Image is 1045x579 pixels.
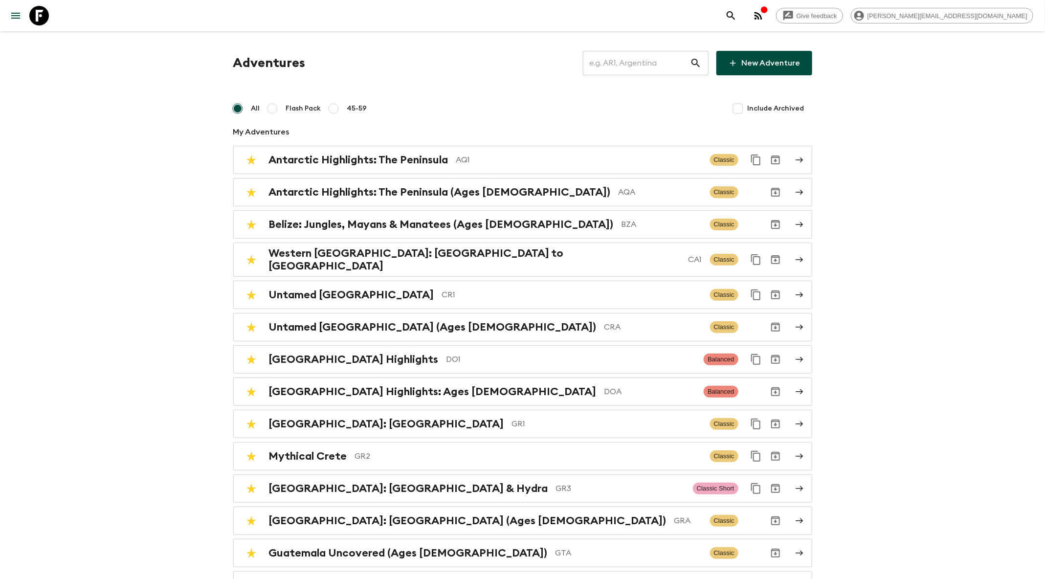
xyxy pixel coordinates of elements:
a: [GEOGRAPHIC_DATA]: [GEOGRAPHIC_DATA]GR1ClassicDuplicate for 45-59Archive [233,410,812,438]
h2: Untamed [GEOGRAPHIC_DATA] (Ages [DEMOGRAPHIC_DATA]) [269,321,597,334]
a: [GEOGRAPHIC_DATA]: [GEOGRAPHIC_DATA] & HydraGR3Classic ShortDuplicate for 45-59Archive [233,474,812,503]
span: Classic [710,515,738,527]
span: Classic [710,219,738,230]
a: Give feedback [776,8,843,23]
button: Archive [766,446,785,466]
h2: Belize: Jungles, Mayans & Manatees (Ages [DEMOGRAPHIC_DATA]) [269,218,614,231]
p: GR2 [355,450,702,462]
input: e.g. AR1, Argentina [583,49,690,77]
p: GR1 [512,418,702,430]
a: Belize: Jungles, Mayans & Manatees (Ages [DEMOGRAPHIC_DATA])BZAClassicArchive [233,210,812,239]
a: [GEOGRAPHIC_DATA] Highlights: Ages [DEMOGRAPHIC_DATA]DOABalancedArchive [233,378,812,406]
h2: Mythical Crete [269,450,347,463]
a: Untamed [GEOGRAPHIC_DATA]CR1ClassicDuplicate for 45-59Archive [233,281,812,309]
p: CRA [604,321,702,333]
p: GRA [674,515,702,527]
a: Guatemala Uncovered (Ages [DEMOGRAPHIC_DATA])GTAClassicArchive [233,539,812,567]
a: Mythical CreteGR2ClassicDuplicate for 45-59Archive [233,442,812,470]
button: Archive [766,414,785,434]
p: AQ1 [456,154,702,166]
h2: [GEOGRAPHIC_DATA]: [GEOGRAPHIC_DATA] [269,418,504,430]
span: Balanced [704,386,738,398]
span: Include Archived [748,104,804,113]
a: Untamed [GEOGRAPHIC_DATA] (Ages [DEMOGRAPHIC_DATA])CRAClassicArchive [233,313,812,341]
a: Antarctic Highlights: The Peninsula (Ages [DEMOGRAPHIC_DATA])AQAClassicArchive [233,178,812,206]
span: Give feedback [791,12,843,20]
span: Flash Pack [286,104,321,113]
button: Duplicate for 45-59 [746,250,766,269]
button: Archive [766,479,785,498]
span: Classic Short [693,483,738,494]
p: GTA [556,547,702,559]
span: Classic [710,547,738,559]
button: Duplicate for 45-59 [746,414,766,434]
span: Classic [710,186,738,198]
h2: Antarctic Highlights: The Peninsula (Ages [DEMOGRAPHIC_DATA]) [269,186,611,199]
button: Duplicate for 45-59 [746,285,766,305]
p: CR1 [442,289,702,301]
h2: [GEOGRAPHIC_DATA]: [GEOGRAPHIC_DATA] (Ages [DEMOGRAPHIC_DATA]) [269,514,667,527]
button: Archive [766,511,785,531]
span: Classic [710,289,738,301]
h1: Adventures [233,53,306,73]
a: Antarctic Highlights: The PeninsulaAQ1ClassicDuplicate for 45-59Archive [233,146,812,174]
button: Archive [766,382,785,401]
button: Duplicate for 45-59 [746,479,766,498]
p: My Adventures [233,126,812,138]
button: Archive [766,317,785,337]
span: Classic [710,254,738,266]
span: All [251,104,260,113]
span: Classic [710,154,738,166]
h2: Antarctic Highlights: The Peninsula [269,154,448,166]
h2: [GEOGRAPHIC_DATA]: [GEOGRAPHIC_DATA] & Hydra [269,482,548,495]
span: Balanced [704,354,738,365]
p: GR3 [556,483,685,494]
p: DO1 [446,354,696,365]
span: Classic [710,418,738,430]
span: 45-59 [347,104,367,113]
a: New Adventure [716,51,812,75]
p: CA1 [689,254,702,266]
p: DOA [604,386,696,398]
button: Archive [766,543,785,563]
button: menu [6,6,25,25]
button: Duplicate for 45-59 [746,446,766,466]
button: Archive [766,250,785,269]
button: Archive [766,215,785,234]
button: Archive [766,350,785,369]
a: Western [GEOGRAPHIC_DATA]: [GEOGRAPHIC_DATA] to [GEOGRAPHIC_DATA]CA1ClassicDuplicate for 45-59Arc... [233,243,812,277]
h2: Untamed [GEOGRAPHIC_DATA] [269,289,434,301]
button: Duplicate for 45-59 [746,150,766,170]
span: [PERSON_NAME][EMAIL_ADDRESS][DOMAIN_NAME] [862,12,1033,20]
h2: [GEOGRAPHIC_DATA] Highlights: Ages [DEMOGRAPHIC_DATA] [269,385,597,398]
h2: Guatemala Uncovered (Ages [DEMOGRAPHIC_DATA]) [269,547,548,559]
p: AQA [619,186,702,198]
a: [GEOGRAPHIC_DATA] HighlightsDO1BalancedDuplicate for 45-59Archive [233,345,812,374]
button: Archive [766,285,785,305]
div: [PERSON_NAME][EMAIL_ADDRESS][DOMAIN_NAME] [851,8,1033,23]
button: Archive [766,150,785,170]
p: BZA [622,219,702,230]
button: Duplicate for 45-59 [746,350,766,369]
span: Classic [710,450,738,462]
span: Classic [710,321,738,333]
h2: Western [GEOGRAPHIC_DATA]: [GEOGRAPHIC_DATA] to [GEOGRAPHIC_DATA] [269,247,681,272]
a: [GEOGRAPHIC_DATA]: [GEOGRAPHIC_DATA] (Ages [DEMOGRAPHIC_DATA])GRAClassicArchive [233,507,812,535]
h2: [GEOGRAPHIC_DATA] Highlights [269,353,439,366]
button: search adventures [721,6,741,25]
button: Archive [766,182,785,202]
